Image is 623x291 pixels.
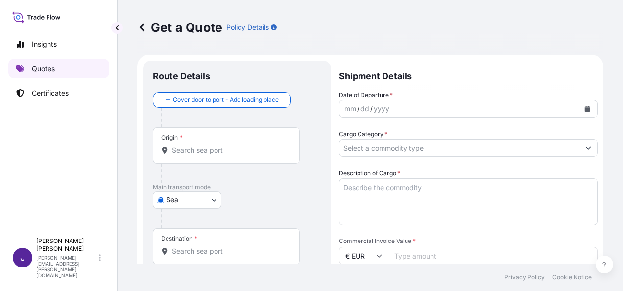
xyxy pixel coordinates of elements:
[153,183,321,191] p: Main transport mode
[388,247,598,265] input: Type amount
[504,273,545,281] a: Privacy Policy
[357,103,359,115] div: /
[36,237,97,253] p: [PERSON_NAME] [PERSON_NAME]
[8,59,109,78] a: Quotes
[373,103,390,115] div: year,
[339,61,598,90] p: Shipment Details
[166,195,178,205] span: Sea
[8,83,109,103] a: Certificates
[36,255,97,278] p: [PERSON_NAME][EMAIL_ADDRESS][PERSON_NAME][DOMAIN_NAME]
[339,129,387,139] label: Cargo Category
[153,92,291,108] button: Cover door to port - Add loading place
[8,34,109,54] a: Insights
[161,134,183,142] div: Origin
[339,139,579,157] input: Select a commodity type
[359,103,370,115] div: day,
[153,71,210,82] p: Route Details
[153,191,221,209] button: Select transport
[370,103,373,115] div: /
[161,235,197,242] div: Destination
[32,64,55,73] p: Quotes
[343,103,357,115] div: month,
[20,253,25,263] span: J
[339,90,393,100] span: Date of Departure
[226,23,269,32] p: Policy Details
[137,20,222,35] p: Get a Quote
[32,88,69,98] p: Certificates
[32,39,57,49] p: Insights
[173,95,279,105] span: Cover door to port - Add loading place
[172,145,288,155] input: Origin
[172,246,288,256] input: Destination
[339,237,598,245] span: Commercial Invoice Value
[339,169,400,178] label: Description of Cargo
[579,101,595,117] button: Calendar
[552,273,592,281] a: Cookie Notice
[579,139,597,157] button: Show suggestions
